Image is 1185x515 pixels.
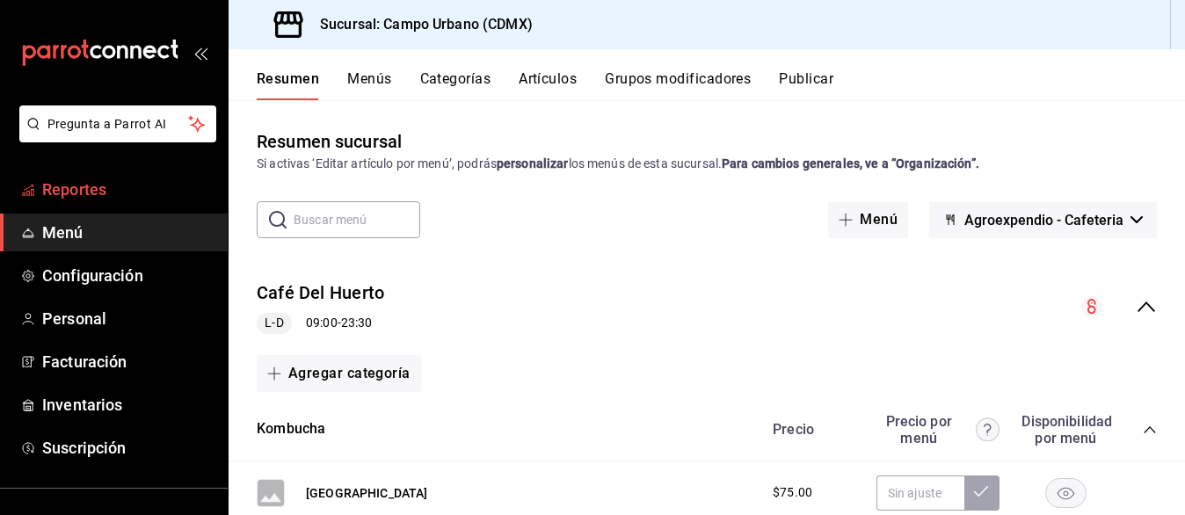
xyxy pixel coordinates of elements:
button: Café Del Huerto [257,280,384,306]
span: Personal [42,307,214,330]
a: Pregunta a Parrot AI [12,127,216,146]
div: navigation tabs [257,70,1185,100]
input: Buscar menú [294,202,420,237]
span: Agroexpendio - Cafeteria [964,212,1123,228]
span: Reportes [42,178,214,201]
div: Precio [755,421,868,438]
button: Pregunta a Parrot AI [19,105,216,142]
button: Categorías [420,70,491,100]
button: Publicar [779,70,833,100]
div: Disponibilidad por menú [1021,413,1109,446]
button: Agregar categoría [257,355,421,392]
span: $75.00 [773,483,812,502]
div: collapse-menu-row [229,266,1185,348]
button: collapse-category-row [1143,423,1157,437]
div: Precio por menú [876,413,1000,446]
span: L-D [258,314,290,332]
div: 09:00 - 23:30 [257,313,384,334]
span: Facturación [42,350,214,374]
strong: personalizar [497,156,569,170]
button: Artículos [519,70,577,100]
input: Sin ajuste [876,475,964,511]
button: Resumen [257,70,319,100]
div: Resumen sucursal [257,128,402,155]
strong: Para cambios generales, ve a “Organización”. [722,156,979,170]
div: Si activas ‘Editar artículo por menú’, podrás los menús de esta sucursal. [257,155,1157,173]
h3: Sucursal: Campo Urbano (CDMX) [306,14,533,35]
button: Grupos modificadores [605,70,751,100]
button: Menús [347,70,391,100]
span: Inventarios [42,393,214,417]
span: Suscripción [42,436,214,460]
span: Menú [42,221,214,244]
button: open_drawer_menu [193,46,207,60]
button: Agroexpendio - Cafeteria [929,201,1157,238]
button: Menú [828,201,908,238]
span: Configuración [42,264,214,287]
span: Pregunta a Parrot AI [47,115,189,134]
button: [GEOGRAPHIC_DATA] [306,484,428,502]
button: Kombucha [257,419,325,439]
